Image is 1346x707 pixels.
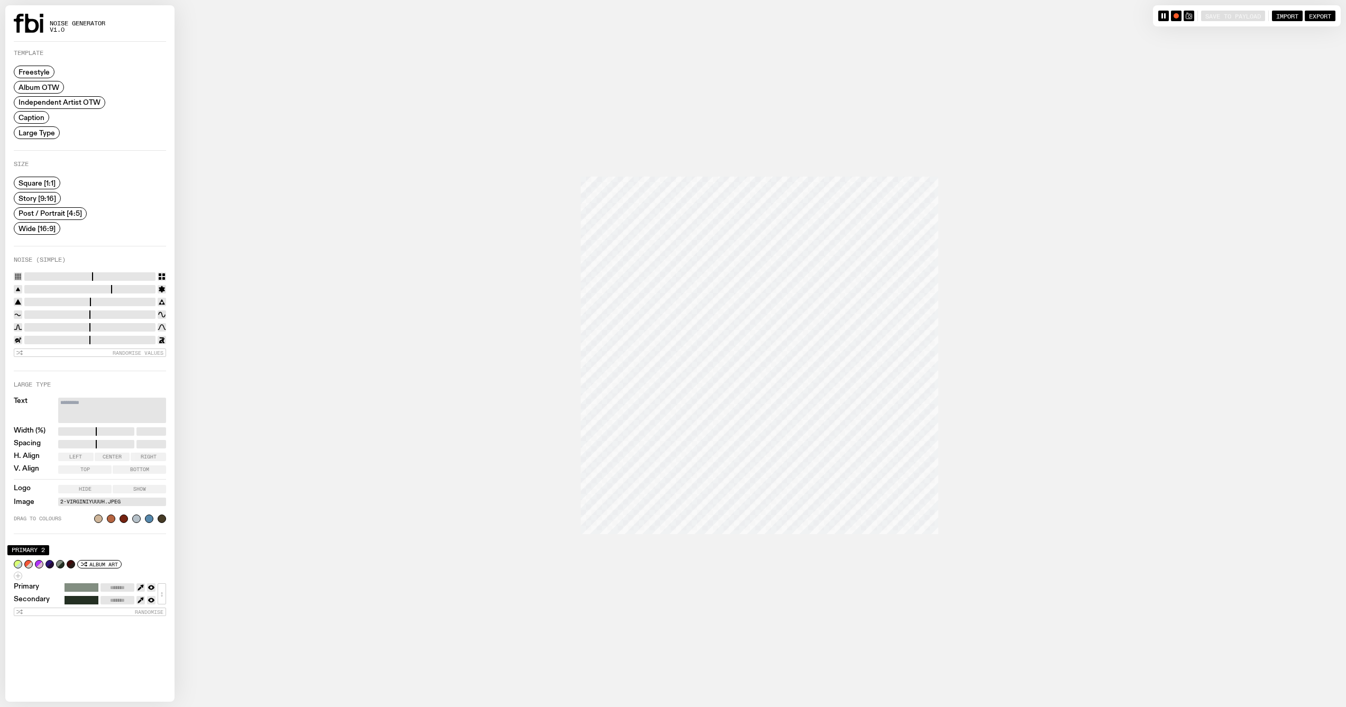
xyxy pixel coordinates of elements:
label: Logo [14,485,31,493]
span: Noise Generator [50,21,105,26]
button: ↕ [158,583,166,604]
label: H. Align [14,453,40,461]
button: Album Art [77,560,122,568]
span: Album OTW [19,83,59,91]
button: Save to Payload [1201,11,1265,21]
button: Randomise [14,608,166,616]
span: Primary 2 [12,547,45,553]
span: Center [103,454,122,460]
span: Right [141,454,157,460]
label: Width (%) [14,427,45,436]
label: V. Align [14,465,39,474]
label: Secondary [14,596,50,604]
span: Export [1309,12,1331,19]
span: Bottom [130,467,149,472]
label: Size [14,161,29,167]
button: Export [1305,11,1335,21]
label: 2-virginiyuuuh.JPEG [60,498,164,506]
span: Import [1276,12,1298,19]
span: Independent Artist OTW [19,98,100,106]
label: Primary [14,583,39,592]
span: Hide [79,486,91,492]
span: Large Type [19,128,55,136]
button: Randomise Values [14,348,166,357]
span: Show [133,486,146,492]
label: Colour [14,545,36,550]
label: Noise (Simple) [14,257,66,263]
span: v1.0 [50,27,105,33]
span: Freestyle [19,68,50,76]
span: Randomise [135,609,163,615]
label: Spacing [14,440,41,448]
span: Wide [16:9] [19,225,56,233]
span: Randomise Values [113,350,163,356]
span: Caption [19,114,44,122]
span: Story [9:16] [19,194,56,202]
span: Post / Portrait [4:5] [19,209,82,217]
label: Image [14,499,34,506]
span: Square [1:1] [19,179,56,187]
span: Top [80,467,90,472]
label: Large Type [14,382,51,388]
label: Template [14,50,43,56]
span: Save to Payload [1205,12,1261,19]
label: Text [14,398,28,423]
button: Import [1272,11,1303,21]
span: Left [69,454,82,460]
span: Album Art [89,562,118,567]
span: Drag to colours [14,516,90,521]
